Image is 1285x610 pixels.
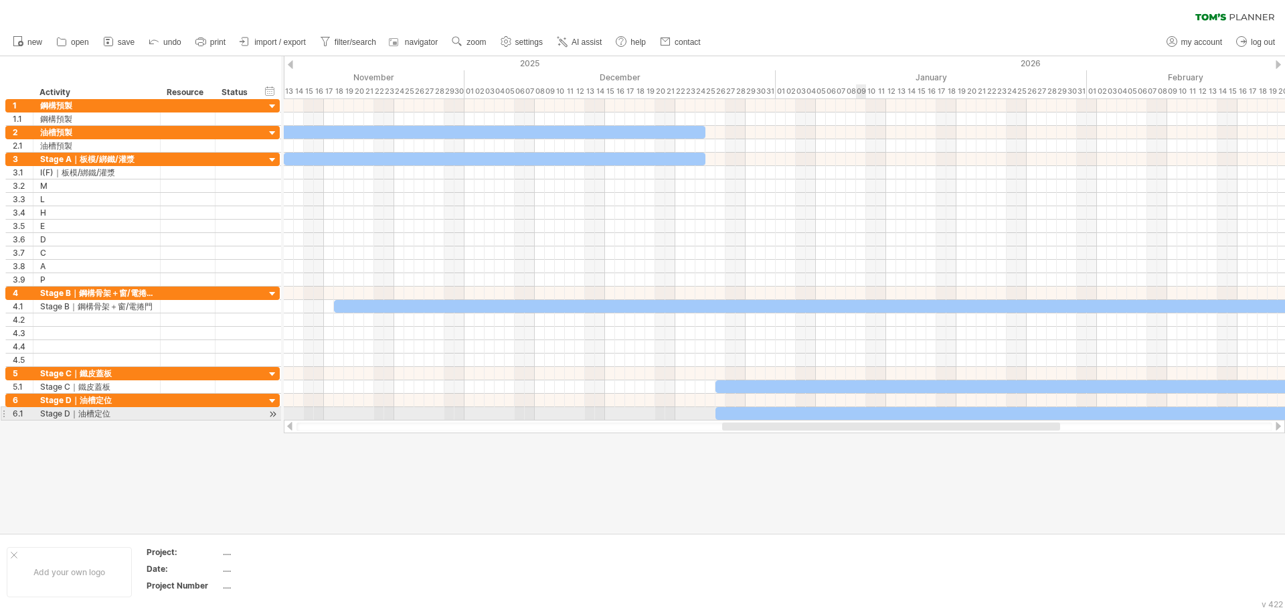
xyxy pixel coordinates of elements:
[13,380,33,393] div: 5.1
[766,84,776,98] div: Wednesday, 31 December 2025
[1258,84,1268,98] div: Wednesday, 18 February 2026
[13,407,33,420] div: 6.1
[553,33,606,51] a: AI assist
[655,84,665,98] div: Saturday, 20 December 2025
[384,84,394,98] div: Sunday, 23 November 2025
[100,33,139,51] a: save
[40,394,153,406] div: Stage D｜油槽定位
[946,84,956,98] div: Sunday, 18 January 2026
[675,84,685,98] div: Monday, 22 December 2025
[40,126,153,139] div: 油槽預製
[40,193,153,206] div: L
[1227,84,1237,98] div: Sunday, 15 February 2026
[304,84,314,98] div: Saturday, 15 November 2025
[1163,33,1226,51] a: my account
[1167,84,1177,98] div: Monday, 9 February 2026
[675,37,701,47] span: contact
[806,84,816,98] div: Sunday, 4 January 2026
[1197,84,1207,98] div: Thursday, 12 February 2026
[13,220,33,232] div: 3.5
[344,84,354,98] div: Wednesday, 19 November 2025
[40,287,153,299] div: Stage B｜鋼構骨架＋窗/電捲門
[816,84,826,98] div: Monday, 5 January 2026
[846,84,856,98] div: Thursday, 8 January 2026
[625,84,635,98] div: Wednesday, 17 December 2025
[572,37,602,47] span: AI assist
[13,206,33,219] div: 3.4
[192,33,230,51] a: print
[987,84,997,98] div: Thursday, 22 January 2026
[13,354,33,366] div: 4.5
[324,84,334,98] div: Monday, 17 November 2025
[645,84,655,98] div: Friday, 19 December 2025
[886,84,896,98] div: Monday, 12 January 2026
[13,287,33,299] div: 4
[387,33,442,51] a: navigator
[657,33,705,51] a: contact
[13,112,33,125] div: 1.1
[254,37,306,47] span: import / export
[1077,84,1087,98] div: Saturday, 31 January 2026
[13,340,33,353] div: 4.4
[210,37,226,47] span: print
[40,206,153,219] div: H
[13,327,33,339] div: 4.3
[13,367,33,380] div: 5
[13,166,33,179] div: 3.1
[40,246,153,259] div: C
[896,84,906,98] div: Tuesday, 13 January 2026
[13,153,33,165] div: 3
[615,84,625,98] div: Tuesday, 16 December 2025
[1181,37,1222,47] span: my account
[585,84,595,98] div: Saturday, 13 December 2025
[13,300,33,313] div: 4.1
[163,37,181,47] span: undo
[605,84,615,98] div: Monday, 15 December 2025
[147,580,220,591] div: Project Number
[1127,84,1137,98] div: Thursday, 5 February 2026
[565,84,575,98] div: Thursday, 11 December 2025
[1251,37,1275,47] span: log out
[13,313,33,326] div: 4.2
[1057,84,1067,98] div: Thursday, 29 January 2026
[1097,84,1107,98] div: Monday, 2 February 2026
[13,394,33,406] div: 6
[1248,84,1258,98] div: Tuesday, 17 February 2026
[1017,84,1027,98] div: Sunday, 25 January 2026
[448,33,490,51] a: zoom
[464,84,475,98] div: Monday, 1 December 2025
[916,84,926,98] div: Thursday, 15 January 2026
[40,139,153,152] div: 油槽預製
[394,84,404,98] div: Monday, 24 November 2025
[167,86,207,99] div: Resource
[1047,84,1057,98] div: Wednesday, 28 January 2026
[1107,84,1117,98] div: Tuesday, 3 February 2026
[13,273,33,286] div: 3.9
[575,84,585,98] div: Friday, 12 December 2025
[1157,84,1167,98] div: Sunday, 8 February 2026
[317,33,380,51] a: filter/search
[40,380,153,393] div: Stage C｜鐵皮蓋板
[1268,84,1278,98] div: Thursday, 19 February 2026
[13,233,33,246] div: 3.6
[13,126,33,139] div: 2
[404,84,414,98] div: Tuesday, 25 November 2025
[475,84,485,98] div: Tuesday, 2 December 2025
[13,99,33,112] div: 1
[515,37,543,47] span: settings
[866,84,876,98] div: Saturday, 10 January 2026
[776,70,1087,84] div: January 2026
[444,84,454,98] div: Saturday, 29 November 2025
[434,84,444,98] div: Friday, 28 November 2025
[424,84,434,98] div: Thursday, 27 November 2025
[497,33,547,51] a: settings
[956,84,966,98] div: Monday, 19 January 2026
[1147,84,1157,98] div: Saturday, 7 February 2026
[665,84,675,98] div: Sunday, 21 December 2025
[294,84,304,98] div: Friday, 14 November 2025
[685,84,695,98] div: Tuesday, 23 December 2025
[1027,84,1037,98] div: Monday, 26 January 2026
[876,84,886,98] div: Sunday, 11 January 2026
[505,84,515,98] div: Friday, 5 December 2025
[147,546,220,558] div: Project:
